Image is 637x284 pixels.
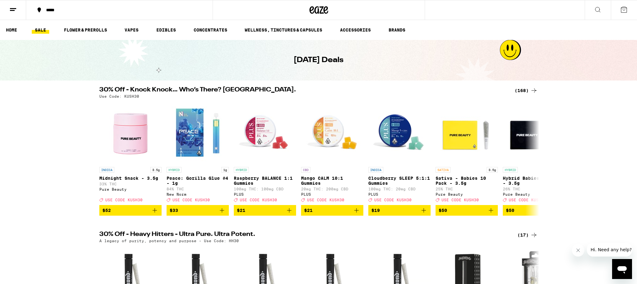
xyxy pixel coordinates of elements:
div: Pure Beauty [503,192,565,196]
div: Pure Beauty [99,187,162,191]
div: Pure Beauty [436,192,498,196]
a: (17) [517,231,538,239]
p: 100mg THC: 20mg CBD [368,187,431,191]
p: 25% THC [436,187,498,191]
p: HYBRID [234,167,249,173]
span: USE CODE KUSH30 [172,198,210,202]
p: Cloudberry SLEEP 5:1:1 Gummies [368,176,431,186]
span: USE CODE KUSH30 [509,198,546,202]
p: 20mg THC: 200mg CBD [301,187,363,191]
button: Add to bag [503,205,565,216]
span: USE CODE KUSH30 [307,198,344,202]
a: ACCESSORIES [337,26,374,34]
iframe: Message from company [587,243,632,257]
p: HYBRID [167,167,182,173]
a: (168) [515,87,538,94]
p: 33% THC [99,182,162,186]
a: Open page for Hybrid Babies 10 Pack - 3.5g from Pure Beauty [503,101,565,205]
iframe: Button to launch messaging window [612,259,632,279]
a: VAPES [121,26,142,34]
img: Pure Beauty - Hybrid Babies 10 Pack - 3.5g [503,101,565,164]
a: HOME [3,26,20,34]
div: PLUS [368,192,431,196]
button: Add to bag [368,205,431,216]
span: USE CODE KUSH30 [105,198,143,202]
p: CBD [301,167,310,173]
button: Add to bag [99,205,162,216]
a: Open page for Cloudberry SLEEP 5:1:1 Gummies from PLUS [368,101,431,205]
p: Raspberry BALANCE 1:1 Gummies [234,176,296,186]
span: $52 [102,208,111,213]
span: USE CODE KUSH30 [441,198,479,202]
a: Open page for Midnight Snack - 3.5g from Pure Beauty [99,101,162,205]
span: $19 [371,208,380,213]
p: Peace: Gorilla Glue #4 - 1g [167,176,229,186]
div: PLUS [301,192,363,196]
h1: [DATE] Deals [294,55,343,66]
h2: 30% Off - Knock Knock… Who’s There? [GEOGRAPHIC_DATA]. [99,87,507,94]
button: Add to bag [167,205,229,216]
button: Add to bag [234,205,296,216]
span: $50 [439,208,447,213]
a: Open page for Peace: Gorilla Glue #4 - 1g from New Norm [167,101,229,205]
span: USE CODE KUSH30 [374,198,412,202]
p: INDICA [99,167,114,173]
p: HYBRID [503,167,518,173]
p: SATIVA [436,167,451,173]
p: 84% THC [167,187,229,191]
a: EDIBLES [153,26,179,34]
p: Use Code: KUSH30 [99,94,139,98]
p: Midnight Snack - 3.5g [99,176,162,181]
p: 1g [221,167,229,173]
p: INDICA [368,167,383,173]
img: Pure Beauty - Sativa - Babies 10 Pack - 3.5g [436,101,498,164]
p: Hybrid Babies 10 Pack - 3.5g [503,176,565,186]
p: 3.5g [150,167,162,173]
a: FLOWER & PREROLLS [61,26,110,34]
img: Pure Beauty - Midnight Snack - 3.5g [99,101,162,164]
span: $33 [170,208,178,213]
a: CONCENTRATES [191,26,230,34]
p: 100mg THC: 100mg CBD [234,187,296,191]
button: Add to bag [436,205,498,216]
iframe: Close message [572,244,584,257]
p: Sativa - Babies 10 Pack - 3.5g [436,176,498,186]
div: New Norm [167,192,229,196]
img: New Norm - Peace: Gorilla Glue #4 - 1g [167,101,229,164]
div: PLUS [234,192,296,196]
span: $21 [304,208,313,213]
p: 26% THC [503,187,565,191]
img: PLUS - Cloudberry SLEEP 5:1:1 Gummies [368,101,431,164]
h2: 30% Off - Heavy Hitters - Ultra Pure. Ultra Potent. [99,231,507,239]
img: PLUS - Raspberry BALANCE 1:1 Gummies [234,101,296,164]
a: Open page for Mango CALM 10:1 Gummies from PLUS [301,101,363,205]
a: Open page for Sativa - Babies 10 Pack - 3.5g from Pure Beauty [436,101,498,205]
p: Mango CALM 10:1 Gummies [301,176,363,186]
a: Open page for Raspberry BALANCE 1:1 Gummies from PLUS [234,101,296,205]
a: SALE [32,26,49,34]
span: USE CODE KUSH30 [240,198,277,202]
a: WELLNESS, TINCTURES & CAPSULES [242,26,325,34]
span: $50 [506,208,514,213]
button: Add to bag [301,205,363,216]
span: $21 [237,208,245,213]
p: 3.5g [487,167,498,173]
img: PLUS - Mango CALM 10:1 Gummies [301,101,363,164]
p: A legacy of purity, potency and purpose - Use Code: HH30 [99,239,239,243]
a: BRANDS [385,26,408,34]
